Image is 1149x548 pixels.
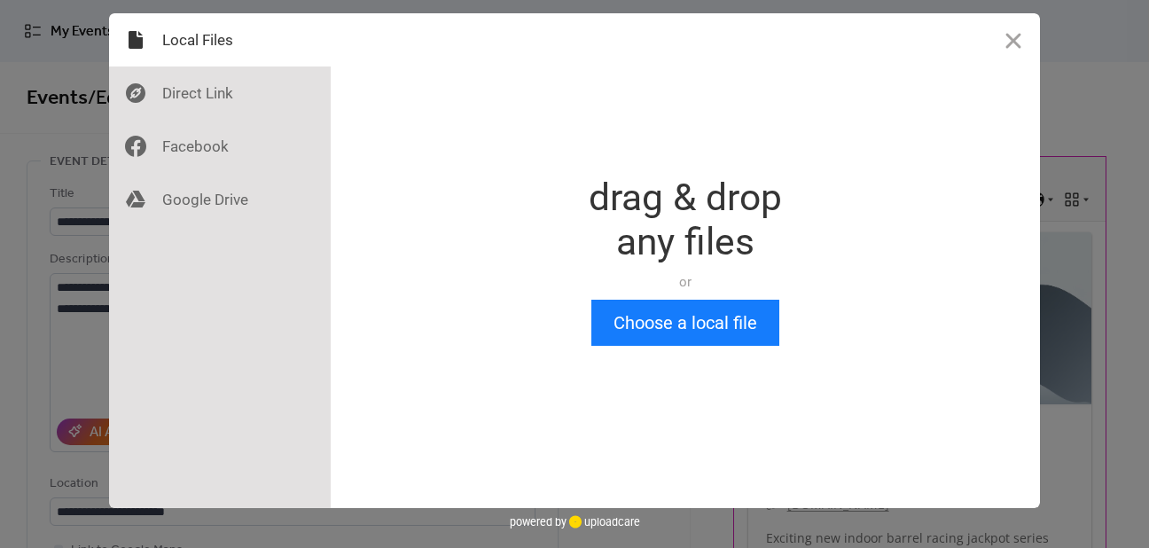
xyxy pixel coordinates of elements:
div: Facebook [109,120,331,173]
div: Google Drive [109,173,331,226]
div: Local Files [109,13,331,67]
button: Close [987,13,1040,67]
div: or [589,273,782,291]
div: Direct Link [109,67,331,120]
a: uploadcare [567,515,640,528]
button: Choose a local file [591,300,779,346]
div: drag & drop any files [589,176,782,264]
div: powered by [510,508,640,535]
